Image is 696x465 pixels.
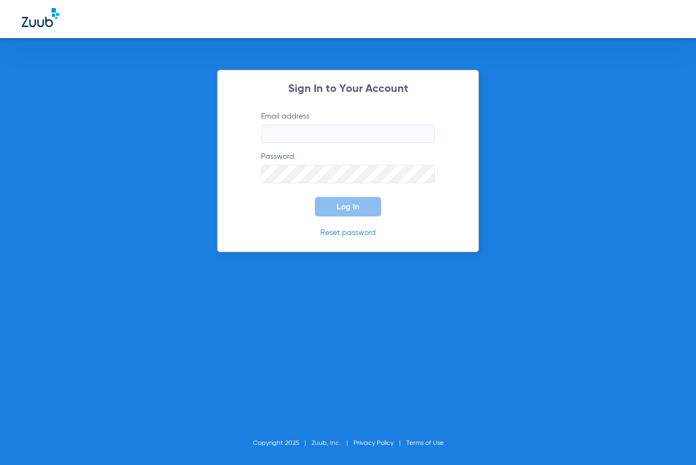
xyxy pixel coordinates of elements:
[406,440,444,447] a: Terms of Use
[253,438,312,449] li: Copyright 2025
[353,440,394,447] a: Privacy Policy
[261,151,435,183] label: Password
[337,202,359,211] span: Log In
[261,111,435,143] label: Email address
[315,197,381,216] button: Log In
[22,8,59,27] img: Zuub Logo
[312,438,353,449] li: Zuub, Inc.
[245,84,451,95] h2: Sign In to Your Account
[261,165,435,183] input: Password
[320,229,376,237] a: Reset password
[261,125,435,143] input: Email address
